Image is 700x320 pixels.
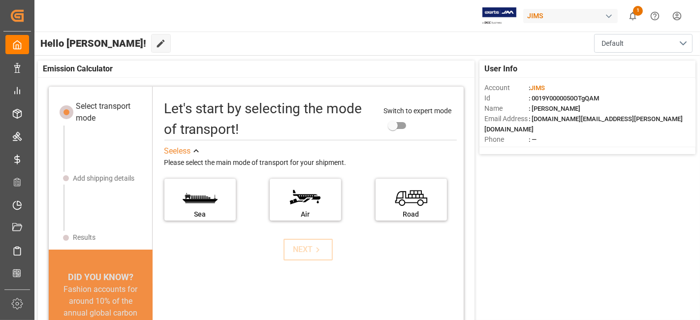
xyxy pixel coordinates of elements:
div: Select transport mode [76,100,145,124]
span: User Info [484,63,517,75]
div: See less [164,145,191,157]
div: Road [381,209,442,220]
div: Results [73,232,95,243]
span: Id [484,93,529,103]
span: Email Address [484,114,529,124]
span: 1 [633,6,643,16]
span: Name [484,103,529,114]
span: : [PERSON_NAME] [529,105,580,112]
span: Switch to expert mode [383,107,451,115]
span: JIMS [530,84,545,92]
div: JIMS [523,9,618,23]
span: : [DOMAIN_NAME][EMAIL_ADDRESS][PERSON_NAME][DOMAIN_NAME] [484,115,683,133]
span: Account [484,83,529,93]
button: NEXT [284,239,333,260]
span: Phone [484,134,529,145]
span: Hello [PERSON_NAME]! [40,34,146,53]
div: Add shipping details [73,173,134,184]
span: Default [602,38,624,49]
span: : — [529,136,537,143]
div: Let's start by selecting the mode of transport! [164,98,374,140]
div: DID YOU KNOW? [49,270,153,284]
span: Account Type [484,145,529,155]
span: : Shipper [529,146,553,154]
div: NEXT [293,244,323,256]
button: Help Center [644,5,666,27]
div: Sea [169,209,231,220]
div: Air [275,209,336,220]
button: show 1 new notifications [622,5,644,27]
button: open menu [594,34,693,53]
span: Emission Calculator [43,63,113,75]
span: : 0019Y0000050OTgQAM [529,95,599,102]
span: : [529,84,545,92]
button: JIMS [523,6,622,25]
div: Please select the main mode of transport for your shipment. [164,157,457,169]
img: Exertis%20JAM%20-%20Email%20Logo.jpg_1722504956.jpg [482,7,516,25]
